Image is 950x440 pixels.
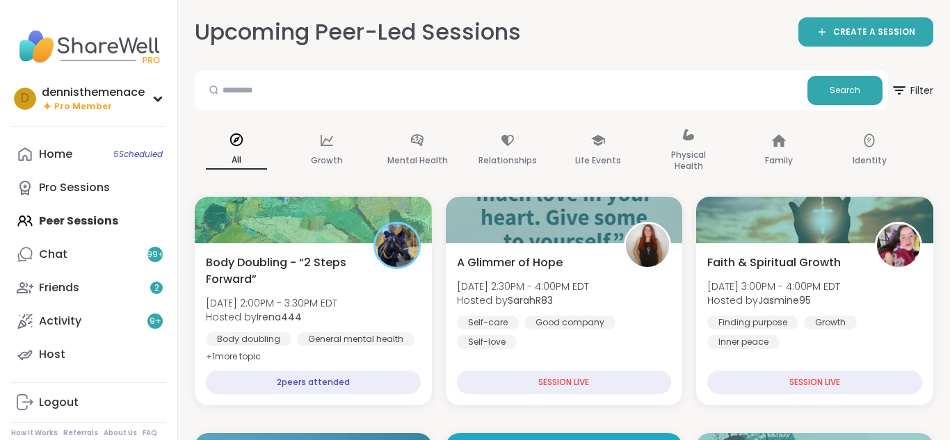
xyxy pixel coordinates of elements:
p: Physical Health [658,147,719,174]
div: Chat [39,247,67,262]
b: Irena444 [257,310,302,324]
div: SESSION LIVE [707,370,922,394]
div: Home [39,147,72,162]
span: 5 Scheduled [113,149,163,160]
a: FAQ [143,428,157,438]
img: Jasmine95 [877,224,920,267]
img: ShareWell Nav Logo [11,22,166,71]
p: Mental Health [387,152,448,169]
div: Body doubling [206,332,291,346]
b: Jasmine95 [758,293,811,307]
a: Friends2 [11,271,166,304]
a: Chat99+ [11,238,166,271]
div: Friends [39,280,79,295]
span: 99 + [147,249,164,261]
a: Home5Scheduled [11,138,166,171]
span: A Glimmer of Hope [457,254,563,271]
p: Family [765,152,793,169]
span: Pro Member [54,101,112,113]
span: Search [830,84,860,97]
div: Good company [524,316,615,329]
button: Filter [891,70,933,111]
span: Hosted by [707,293,840,307]
div: Pro Sessions [39,180,110,195]
div: dennisthemenace [42,85,145,100]
div: SESSION LIVE [457,370,672,394]
p: Growth [311,152,343,169]
div: Self-love [457,335,517,349]
span: Faith & Spiritual Growth [707,254,841,271]
button: Search [807,76,883,105]
p: All [206,152,267,170]
a: CREATE A SESSION [798,17,933,47]
span: Filter [891,74,933,107]
a: Activity9+ [11,304,166,338]
b: SarahR83 [508,293,553,307]
a: Referrals [63,428,98,438]
div: Logout [39,395,79,410]
a: Logout [11,386,166,419]
span: 9 + [150,316,161,327]
a: Pro Sessions [11,171,166,204]
a: Host [11,338,166,371]
p: Relationships [478,152,537,169]
span: [DATE] 3:00PM - 4:00PM EDT [707,279,840,293]
span: [DATE] 2:00PM - 3:30PM EDT [206,296,337,310]
div: Growth [804,316,857,329]
div: General mental health [297,332,414,346]
span: [DATE] 2:30PM - 4:00PM EDT [457,279,589,293]
div: Host [39,347,65,362]
div: Inner peace [707,335,780,349]
h2: Upcoming Peer-Led Sessions [195,17,521,48]
p: Identity [853,152,887,169]
img: Irena444 [376,224,419,267]
div: Activity [39,313,81,329]
div: Self-care [457,316,519,329]
span: Hosted by [457,293,589,307]
p: Life Events [575,152,621,169]
div: Finding purpose [707,316,798,329]
img: SarahR83 [626,224,669,267]
a: How It Works [11,428,58,438]
span: Body Doubling - “2 Steps Forward” [206,254,358,288]
span: 2 [154,282,159,294]
span: Hosted by [206,310,337,324]
div: 2 peers attended [206,370,421,394]
span: d [21,90,29,108]
span: CREATE A SESSION [833,26,915,38]
a: About Us [104,428,137,438]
